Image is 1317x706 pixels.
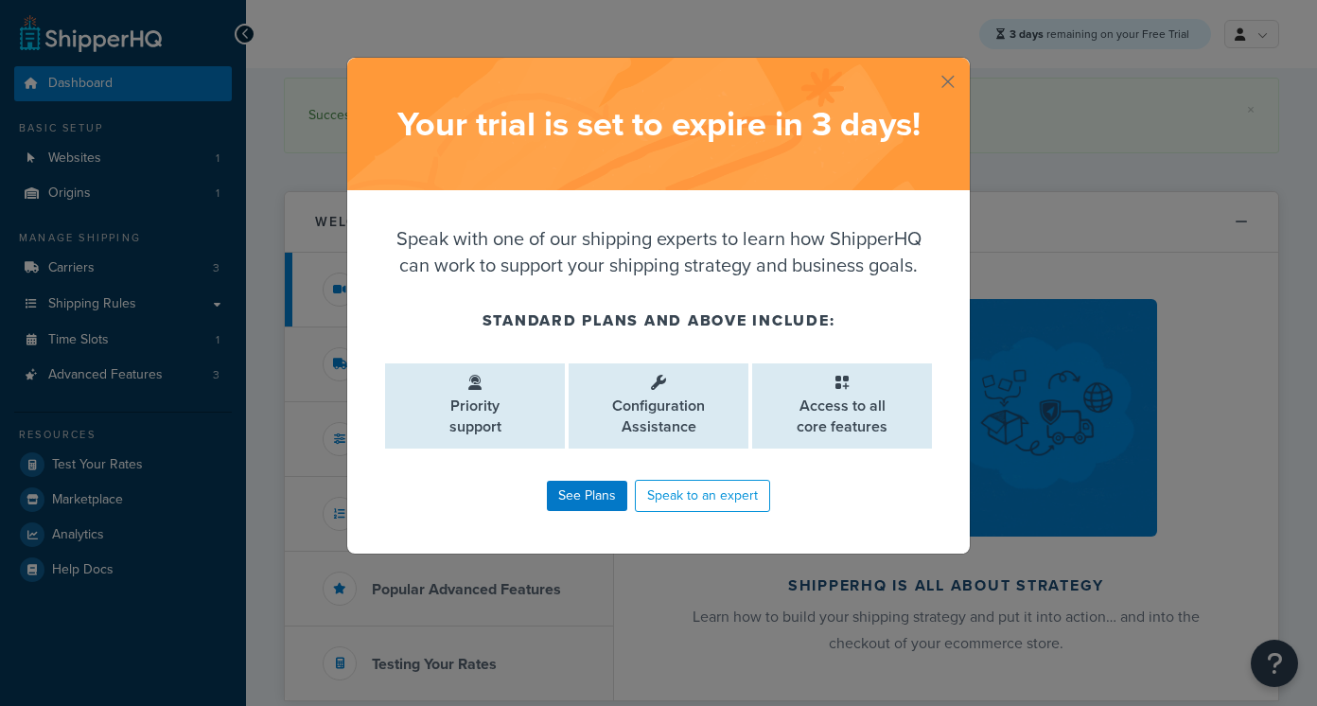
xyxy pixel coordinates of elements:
p: Speak with one of our shipping experts to learn how ShipperHQ can work to support your shipping s... [385,225,932,278]
h4: Standard plans and above include: [385,309,932,332]
a: See Plans [547,481,627,511]
h2: Your trial is set to expire in 3 days ! [366,105,951,143]
li: Priority support [385,363,565,449]
li: Access to all core features [752,363,932,449]
li: Configuration Assistance [569,363,748,449]
a: Speak to an expert [635,480,770,512]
